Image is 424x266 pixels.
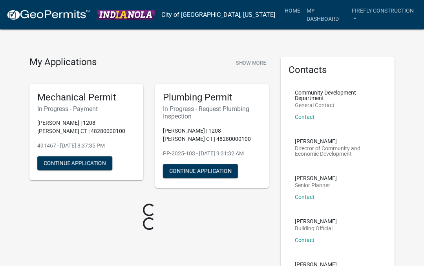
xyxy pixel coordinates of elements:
[97,10,155,20] img: City of Indianola, Iowa
[295,226,337,231] p: Building Official
[37,92,135,103] h5: Mechanical Permit
[295,182,337,188] p: Senior Planner
[295,138,380,144] p: [PERSON_NAME]
[163,149,261,158] p: PP-2025-103 - [DATE] 9:31:32 AM
[37,142,135,150] p: 491467 - [DATE] 8:37:35 PM
[349,3,418,26] a: Firefly construction
[295,237,314,243] a: Contact
[303,3,349,26] a: My Dashboard
[295,90,380,101] p: Community Development Department
[37,105,135,113] h6: In Progress - Payment
[295,194,314,200] a: Contact
[163,105,261,120] h6: In Progress - Request Plumbing Inspection
[37,119,135,135] p: [PERSON_NAME] | 1208 [PERSON_NAME] CT | 48280000100
[295,114,314,120] a: Contact
[163,92,261,103] h5: Plumbing Permit
[29,56,97,68] h4: My Applications
[281,3,303,18] a: Home
[163,164,238,178] button: Continue Application
[233,56,269,69] button: Show More
[289,64,387,76] h5: Contacts
[37,156,112,170] button: Continue Application
[295,146,380,157] p: Director of Community and Economic Development
[295,219,337,224] p: [PERSON_NAME]
[163,127,261,143] p: [PERSON_NAME] | 1208 [PERSON_NAME] CT | 48280000100
[161,8,275,22] a: City of [GEOGRAPHIC_DATA], [US_STATE]
[295,175,337,181] p: [PERSON_NAME]
[295,102,380,108] p: General Contact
